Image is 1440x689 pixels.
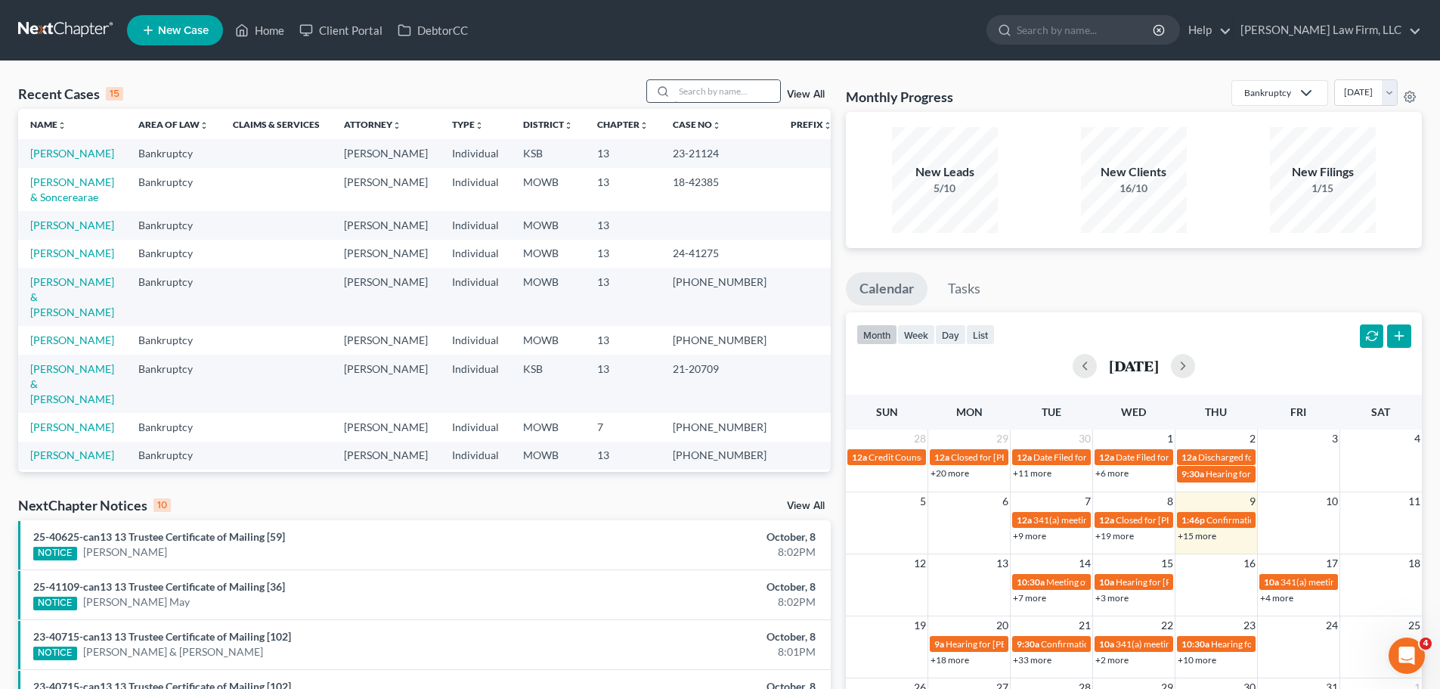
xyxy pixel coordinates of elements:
[1099,638,1114,650] span: 10a
[332,413,440,441] td: [PERSON_NAME]
[126,240,221,268] td: Bankruptcy
[390,17,475,44] a: DebtorCC
[1198,452,1330,463] span: Discharged for [PERSON_NAME]
[1017,16,1155,44] input: Search by name...
[565,594,816,610] div: 8:02PM
[440,139,511,167] td: Individual
[918,492,927,511] span: 5
[1017,452,1032,463] span: 12a
[332,355,440,413] td: [PERSON_NAME]
[1017,576,1045,588] span: 10:30a
[661,413,779,441] td: [PHONE_NUMBER]
[1077,554,1092,573] span: 14
[1013,467,1051,479] a: +11 more
[661,442,779,470] td: [PHONE_NUMBER]
[1099,576,1114,588] span: 10a
[661,240,779,268] td: 24-41275
[876,405,898,418] span: Sun
[30,175,114,203] a: [PERSON_NAME] & Soncerearae
[661,268,779,326] td: [PHONE_NUMBER]
[1389,638,1425,674] iframe: Intercom live chat
[1095,654,1129,666] a: +2 more
[440,413,511,441] td: Individual
[1116,514,1298,526] span: Closed for [PERSON_NAME], Demetrielannett
[585,139,661,167] td: 13
[585,268,661,326] td: 13
[564,121,573,130] i: unfold_more
[1178,654,1216,666] a: +10 more
[1242,616,1257,635] span: 23
[1407,616,1422,635] span: 25
[1046,576,1214,588] span: Meeting of Creditors for [PERSON_NAME]
[585,211,661,239] td: 13
[106,87,123,101] div: 15
[1013,654,1051,666] a: +33 more
[1001,492,1010,511] span: 6
[30,147,114,160] a: [PERSON_NAME]
[30,219,114,231] a: [PERSON_NAME]
[30,448,114,461] a: [PERSON_NAME]
[966,324,995,345] button: list
[1248,430,1257,448] span: 2
[674,80,780,102] input: Search by name...
[1324,492,1339,511] span: 10
[83,644,263,660] a: [PERSON_NAME] & [PERSON_NAME]
[661,139,779,167] td: 23-21124
[1099,452,1114,463] span: 12a
[1270,163,1376,181] div: New Filings
[1166,492,1175,511] span: 8
[1281,576,1433,588] span: 341(a) meeting for Bar K Holdings, LLC
[332,470,440,528] td: [PERSON_NAME]
[511,240,585,268] td: MOWB
[1178,530,1216,542] a: +15 more
[292,17,390,44] a: Client Portal
[846,88,953,106] h3: Monthly Progress
[791,119,832,130] a: Prefixunfold_more
[934,272,994,306] a: Tasks
[1116,638,1342,650] span: 341(a) meeting for [PERSON_NAME] & [PERSON_NAME]
[126,268,221,326] td: Bankruptcy
[1270,181,1376,196] div: 1/15
[332,442,440,470] td: [PERSON_NAME]
[787,501,825,511] a: View All
[934,452,949,463] span: 12a
[440,168,511,211] td: Individual
[995,554,1010,573] span: 13
[83,594,190,610] a: [PERSON_NAME] May
[523,119,573,130] a: Districtunfold_more
[1109,358,1159,374] h2: [DATE]
[1260,592,1293,604] a: +4 more
[30,334,114,346] a: [PERSON_NAME]
[30,362,114,405] a: [PERSON_NAME] & [PERSON_NAME]
[1407,492,1422,511] span: 11
[126,139,221,167] td: Bankruptcy
[1095,467,1129,479] a: +6 more
[126,326,221,354] td: Bankruptcy
[440,355,511,413] td: Individual
[138,119,209,130] a: Area of Lawunfold_more
[1160,616,1175,635] span: 22
[332,211,440,239] td: [PERSON_NAME]
[585,355,661,413] td: 13
[565,644,816,660] div: 8:01PM
[1264,576,1279,588] span: 10a
[869,452,1026,463] span: Credit Counseling for [PERSON_NAME]
[1116,576,1234,588] span: Hearing for [PERSON_NAME]
[1083,492,1092,511] span: 7
[565,545,816,560] div: 8:02PM
[1206,468,1324,480] span: Hearing for [PERSON_NAME]
[126,211,221,239] td: Bankruptcy
[1042,405,1061,418] span: Tue
[1077,616,1092,635] span: 21
[565,529,816,545] div: October, 8
[440,211,511,239] td: Individual
[332,240,440,268] td: [PERSON_NAME]
[332,139,440,167] td: [PERSON_NAME]
[856,324,897,345] button: month
[565,579,816,594] div: October, 8
[1371,405,1390,418] span: Sat
[332,268,440,326] td: [PERSON_NAME]
[1041,638,1214,650] span: Confirmation Hearing for [PERSON_NAME]
[585,326,661,354] td: 13
[1160,554,1175,573] span: 15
